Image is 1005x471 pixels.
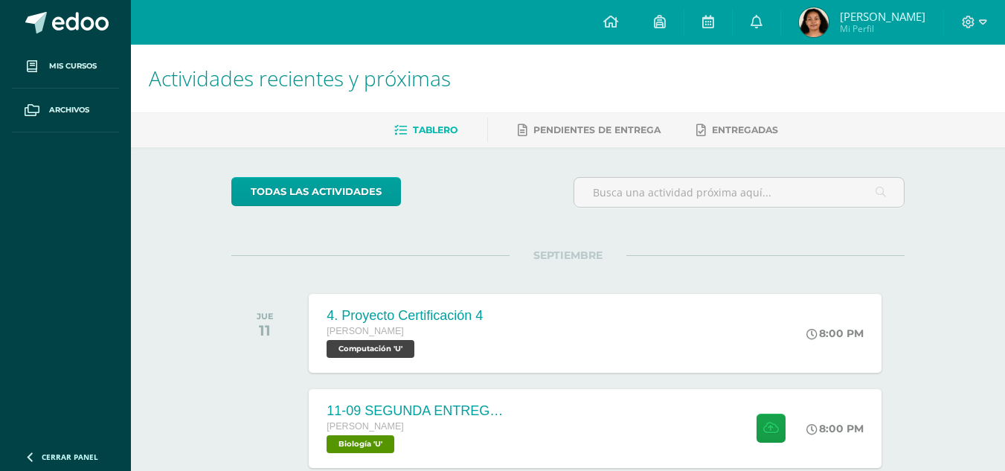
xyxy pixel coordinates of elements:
div: 11-09 SEGUNDA ENTREGA DE GUÍA [327,403,505,419]
a: Mis cursos [12,45,119,89]
div: 8:00 PM [806,327,864,340]
span: [PERSON_NAME] [840,9,925,24]
span: [PERSON_NAME] [327,421,404,432]
div: JUE [257,311,274,321]
a: Pendientes de entrega [518,118,661,142]
span: Tablero [413,124,457,135]
img: cb4148081ef252bd29a6a4424fd4a5bd.png [799,7,829,37]
span: Entregadas [712,124,778,135]
input: Busca una actividad próxima aquí... [574,178,904,207]
a: Entregadas [696,118,778,142]
a: Archivos [12,89,119,132]
div: 8:00 PM [806,422,864,435]
a: todas las Actividades [231,177,401,206]
span: [PERSON_NAME] [327,326,404,336]
a: Tablero [394,118,457,142]
span: Computación 'U' [327,340,414,358]
div: 4. Proyecto Certificación 4 [327,308,483,324]
span: Mis cursos [49,60,97,72]
span: Actividades recientes y próximas [149,64,451,92]
span: Cerrar panel [42,452,98,462]
span: SEPTIEMBRE [510,249,626,262]
span: Mi Perfil [840,22,925,35]
span: Archivos [49,104,89,116]
span: Pendientes de entrega [533,124,661,135]
span: Biología 'U' [327,435,394,453]
div: 11 [257,321,274,339]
